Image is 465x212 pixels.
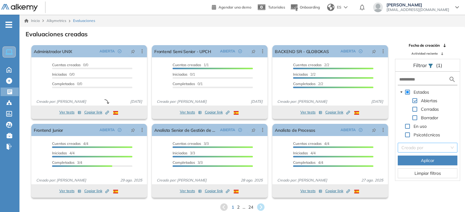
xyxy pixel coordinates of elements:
[52,63,88,67] span: 0/0
[173,72,195,77] span: 0/1
[238,49,242,53] span: check-circle
[173,160,203,165] span: 3/3
[411,51,438,56] span: Actividad reciente
[293,151,308,155] span: Iniciadas
[359,49,362,53] span: check-circle
[128,99,145,104] span: [DATE]
[100,127,115,133] span: ABIERTA
[173,151,187,155] span: Iniciadas
[372,49,376,54] span: pushpin
[412,131,441,138] span: Psicotécnicos
[173,141,201,146] span: Cuentas creadas
[219,5,251,9] span: Agendar una demo
[180,109,202,116] button: Ver tests
[290,1,320,14] button: Onboarding
[24,18,40,23] a: Inicio
[84,187,109,195] button: Copiar link
[293,63,329,67] span: 2/2
[300,109,322,116] button: Ver tests
[34,178,89,183] span: Creado por: [PERSON_NAME]
[398,156,457,165] button: Aplicar
[325,109,350,116] button: Copiar link
[173,63,209,67] span: 1/1
[173,151,195,155] span: 3/3
[344,6,348,9] img: arrow
[212,3,251,10] a: Agendar una demo
[243,204,245,210] span: ...
[398,168,457,178] button: Limpiar filtros
[118,178,145,183] span: 29 ago. 2025
[59,109,81,116] button: Ver tests
[420,114,439,121] span: Borrador
[247,125,260,135] button: pushpin
[414,89,429,95] span: Estados
[413,62,428,68] span: Filtrar
[372,128,376,132] span: pushpin
[293,72,308,77] span: Iniciadas
[300,5,320,9] span: Onboarding
[293,160,323,165] span: 4/4
[414,170,441,177] span: Limpiar filtros
[234,190,239,193] img: ESP
[73,18,95,23] span: Evaluaciones
[248,204,253,210] span: 24
[420,106,440,113] span: Cerradas
[154,45,211,57] a: Frontend Semi Senior - UPCH
[173,63,201,67] span: Cuentas creadas
[237,204,239,210] span: 2
[400,91,403,94] span: caret-down
[52,151,75,155] span: 4/4
[248,99,265,104] span: [DATE]
[435,183,465,212] div: Widget de chat
[325,188,350,194] span: Copiar link
[34,124,63,136] a: Frontend Junior
[251,128,256,132] span: pushpin
[220,49,235,54] span: ABIERTA
[369,99,386,104] span: [DATE]
[180,187,202,195] button: Ver tests
[52,141,88,146] span: 4/4
[421,106,439,112] span: Cerradas
[341,127,356,133] span: ABIERTA
[205,187,229,195] button: Copiar link
[118,128,121,132] span: check-circle
[341,49,356,54] span: ABIERTA
[173,81,203,86] span: 0/1
[126,125,140,135] button: pushpin
[420,97,439,104] span: Abiertas
[293,81,316,86] span: Completados
[52,141,81,146] span: Cuentas creadas
[118,49,121,53] span: check-circle
[154,124,218,136] a: Analista Senior de Gestión de Accesos SAP
[47,18,66,23] span: Alkymetrics
[34,45,72,57] a: Administrador UNIX
[293,151,316,155] span: 4/4
[325,110,350,115] span: Copiar link
[100,49,115,54] span: ABIERTA
[84,188,109,194] span: Copiar link
[386,7,449,12] span: [EMAIL_ADDRESS][DOMAIN_NAME]
[293,160,316,165] span: Completados
[354,190,359,193] img: ESP
[52,81,75,86] span: Completados
[1,4,38,12] img: Logo
[327,4,334,11] img: world
[52,63,81,67] span: Cuentas creadas
[173,160,195,165] span: Completados
[275,99,330,104] span: Creado por: [PERSON_NAME]
[52,72,67,77] span: Iniciadas
[251,49,256,54] span: pushpin
[126,46,140,56] button: pushpin
[300,187,322,195] button: Ver tests
[154,178,209,183] span: Creado por: [PERSON_NAME]
[412,123,428,130] span: En uso
[205,109,229,116] button: Copiar link
[173,72,187,77] span: Iniciadas
[247,46,260,56] button: pushpin
[238,178,265,183] span: 28 ago. 2025
[293,141,329,146] span: 4/4
[84,109,109,116] button: Copiar link
[173,81,195,86] span: Completados
[421,115,438,120] span: Borrador
[275,124,315,136] a: Analista de Procesos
